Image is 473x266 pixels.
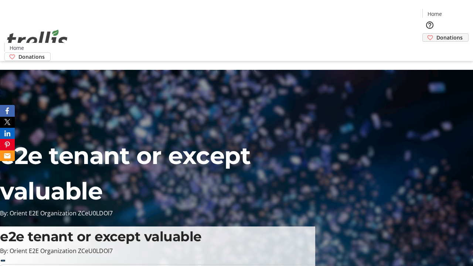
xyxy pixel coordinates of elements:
a: Donations [422,33,469,42]
span: Home [428,10,442,18]
a: Home [5,44,28,52]
button: Cart [422,42,437,57]
a: Home [423,10,446,18]
span: Donations [436,34,463,41]
a: Donations [4,52,51,61]
img: Orient E2E Organization ZCeU0LDOI7's Logo [4,21,70,58]
button: Help [422,18,437,33]
span: Home [10,44,24,52]
span: Donations [18,53,45,61]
